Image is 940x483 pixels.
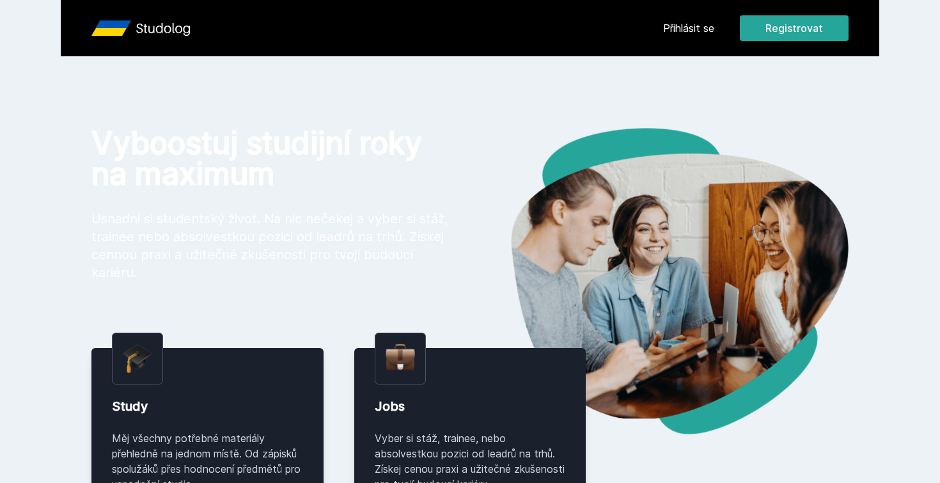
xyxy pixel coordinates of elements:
img: hero.png [470,128,849,434]
h1: Vyboostuj studijní roky na maximum [91,128,450,189]
p: Usnadni si studentský život. Na nic nečekej a vyber si stáž, trainee nebo absolvestkou pozici od ... [91,210,450,281]
a: Přihlásit se [663,20,714,36]
button: Registrovat [740,15,849,41]
div: Study [112,397,303,415]
img: graduation-cap.png [123,344,152,374]
img: briefcase.png [386,341,415,374]
div: Jobs [375,397,566,415]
